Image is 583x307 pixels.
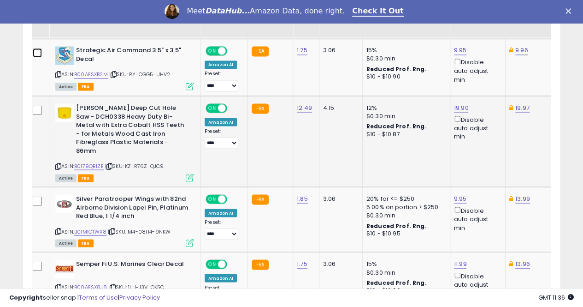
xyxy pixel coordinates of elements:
[205,71,241,91] div: Preset:
[366,211,443,219] div: $0.30 min
[454,271,498,297] div: Disable auto adjust min
[55,46,74,65] img: 51TdXHI-L9L._SL40_.jpg
[205,209,237,217] div: Amazon AI
[205,60,237,69] div: Amazon AI
[297,194,308,203] a: 1.85
[252,103,269,114] small: FBA
[323,259,355,268] div: 3.06
[515,46,528,55] a: 9.96
[108,228,171,235] span: | SKU: M4-08H4-9NKW
[76,194,188,223] b: Silver Paratrooper Wings with 82nd Airborne Division Lapel Pin, Platinum Red Blue, 1 1/4 inch
[366,112,443,120] div: $0.30 min
[205,274,237,282] div: Amazon AI
[352,6,404,17] a: Check It Out
[454,259,467,268] a: 11.99
[205,6,250,15] i: DataHub...
[165,4,179,19] img: Profile image for Georgie
[79,293,118,302] a: Terms of Use
[55,46,194,89] div: ASIN:
[9,293,43,302] strong: Copyright
[366,278,427,286] b: Reduced Prof. Rng.
[76,46,188,66] b: Strategic Air Command 3.5" x 3.5" Decal
[187,6,345,16] div: Meet Amazon Data, done right.
[78,174,94,182] span: FBA
[226,195,241,203] span: OFF
[366,268,443,277] div: $0.30 min
[454,194,467,203] a: 9.95
[205,128,241,149] div: Preset:
[366,130,443,138] div: $10 - $10.87
[76,103,188,157] b: [PERSON_NAME] Deep Cut Hole Saw - DCH0338 Heavy Duty Bi-Metal with Extra Cobalt HSS Teeth - for M...
[205,219,241,240] div: Preset:
[55,259,74,278] img: 3137VnZj1sL._SL40_.jpg
[366,65,427,73] b: Reduced Prof. Rng.
[206,104,218,112] span: ON
[78,239,94,247] span: FBA
[252,194,269,205] small: FBA
[366,229,443,237] div: $10 - $10.95
[297,103,312,112] a: 12.49
[55,103,194,181] div: ASIN:
[74,162,104,170] a: B0179QR1ZE
[226,104,241,112] span: OFF
[55,194,74,213] img: 41IYXK+t44L._SL40_.jpg
[366,259,443,268] div: 15%
[515,259,530,268] a: 13.96
[297,259,307,268] a: 1.75
[454,57,498,84] div: Disable auto adjust min
[454,46,467,55] a: 9.95
[55,83,77,90] span: All listings currently available for purchase on Amazon
[252,259,269,270] small: FBA
[454,103,469,112] a: 19.90
[366,222,427,229] b: Reduced Prof. Rng.
[515,103,530,112] a: 19.97
[206,47,218,55] span: ON
[74,71,108,78] a: B00AESXB2M
[55,239,77,247] span: All listings currently available for purchase on Amazon
[226,260,241,268] span: OFF
[323,103,355,112] div: 4.15
[565,8,575,14] div: Close
[76,259,188,271] b: Semper Fi U.S. Marines Clear Decal
[454,114,498,141] div: Disable auto adjust min
[252,46,269,56] small: FBA
[366,103,443,112] div: 12%
[323,46,355,54] div: 3.06
[323,194,355,203] div: 3.06
[109,71,170,78] span: | SKU: RY-CGG5-UHV2
[74,228,106,235] a: B01M1OTWX8
[78,83,94,90] span: FBA
[226,47,241,55] span: OFF
[366,122,427,130] b: Reduced Prof. Rng.
[366,46,443,54] div: 15%
[366,203,443,211] div: 5.00% on portion > $250
[454,205,498,232] div: Disable auto adjust min
[366,73,443,81] div: $10 - $10.90
[206,195,218,203] span: ON
[55,103,74,122] img: 31IQ+xM6XmL._SL40_.jpg
[9,294,160,302] div: seller snap | |
[366,194,443,203] div: 20% for <= $250
[366,54,443,63] div: $0.30 min
[105,162,164,169] span: | SKU: KZ-R76Z-QJC9
[55,174,77,182] span: All listings currently available for purchase on Amazon
[515,194,530,203] a: 13.99
[205,118,237,126] div: Amazon AI
[119,293,160,302] a: Privacy Policy
[538,293,574,302] span: 2025-10-10 11:36 GMT
[55,194,194,246] div: ASIN:
[323,4,359,24] div: Fulfillment Cost
[206,260,218,268] span: ON
[297,46,307,55] a: 1.75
